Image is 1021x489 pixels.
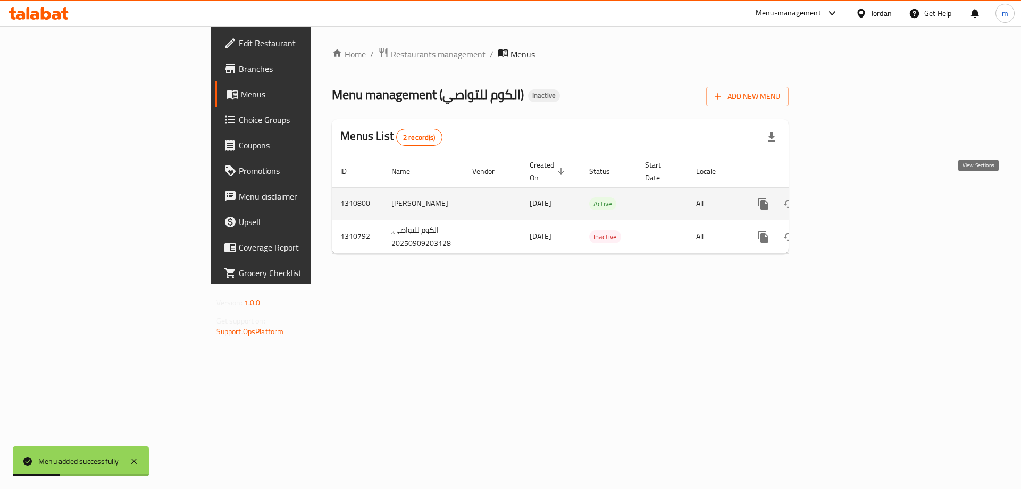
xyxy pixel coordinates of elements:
button: Add New Menu [706,87,789,106]
span: Upsell [239,216,373,228]
span: Add New Menu [715,90,780,103]
td: - [637,220,688,253]
span: ID [340,165,361,178]
span: Choice Groups [239,113,373,126]
div: Menu-management [756,7,821,20]
div: Jordan [871,7,892,19]
nav: breadcrumb [332,47,789,61]
span: Menus [510,48,535,61]
a: Support.OpsPlatform [216,325,284,338]
span: Get support on: [216,314,265,328]
a: Menus [215,81,382,107]
a: Coverage Report [215,235,382,260]
h2: Menus List [340,128,442,146]
span: Status [589,165,624,178]
span: Coverage Report [239,241,373,254]
a: Choice Groups [215,107,382,132]
a: Grocery Checklist [215,260,382,286]
table: enhanced table [332,155,861,254]
div: Active [589,197,616,210]
span: Created On [530,159,568,184]
a: Coupons [215,132,382,158]
span: Name [391,165,424,178]
button: more [751,224,776,250]
div: Menu added successfully [38,455,119,467]
a: Menu disclaimer [215,184,382,209]
td: All [688,187,742,220]
li: / [490,48,493,61]
span: Menu management ( الكوم للتواصي ) [332,82,524,106]
td: [PERSON_NAME] [383,187,464,220]
div: Export file [759,125,784,150]
span: Menu disclaimer [239,190,373,203]
span: Inactive [589,231,621,243]
span: Grocery Checklist [239,267,373,279]
span: Version: [216,296,242,310]
span: Locale [696,165,730,178]
a: Branches [215,56,382,81]
span: Vendor [472,165,508,178]
span: [DATE] [530,196,551,210]
th: Actions [742,155,861,188]
span: Branches [239,62,373,75]
span: Active [589,198,616,210]
td: - [637,187,688,220]
span: Edit Restaurant [239,37,373,49]
a: Restaurants management [378,47,486,61]
span: 2 record(s) [397,132,442,143]
div: Inactive [528,89,560,102]
span: Promotions [239,164,373,177]
div: Inactive [589,230,621,243]
span: Menus [241,88,373,101]
span: Restaurants management [391,48,486,61]
td: الكوم للتواصي, 20250909203128 [383,220,464,253]
button: more [751,191,776,217]
td: All [688,220,742,253]
span: Start Date [645,159,675,184]
a: Upsell [215,209,382,235]
span: Coupons [239,139,373,152]
span: Inactive [528,91,560,100]
a: Edit Restaurant [215,30,382,56]
span: m [1002,7,1008,19]
span: 1.0.0 [244,296,261,310]
button: Change Status [776,224,802,250]
a: Promotions [215,158,382,184]
span: [DATE] [530,229,551,243]
div: Total records count [396,129,442,146]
